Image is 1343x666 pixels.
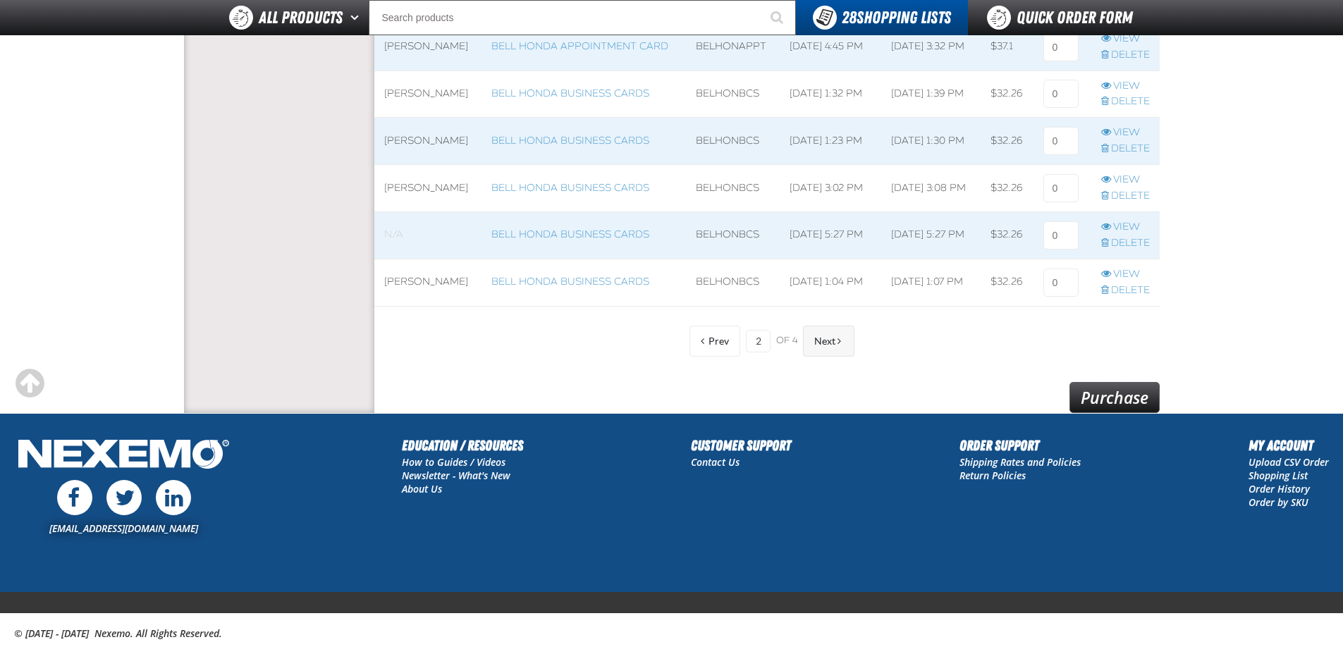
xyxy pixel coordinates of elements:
a: Bell Honda Business Cards [491,87,649,99]
td: $32.26 [981,259,1034,306]
h2: Customer Support [691,435,791,456]
input: 0 [1043,269,1079,297]
button: Next Page [803,326,854,357]
h2: Education / Resources [402,435,523,456]
td: [PERSON_NAME] [374,23,482,70]
a: Newsletter - What's New [402,469,510,482]
td: [PERSON_NAME] [374,70,482,118]
td: [PERSON_NAME] [374,259,482,306]
a: Bell Honda Business Cards [491,182,649,194]
span: Next Page [814,335,835,347]
span: of 4 [776,335,797,347]
td: [DATE] 3:08 PM [881,165,980,212]
td: [DATE] 1:39 PM [881,70,980,118]
input: Current page number [746,330,771,352]
td: $32.26 [981,211,1034,259]
td: [DATE] 1:30 PM [881,118,980,165]
a: Delete row action [1101,49,1150,62]
td: [DATE] 4:45 PM [780,23,881,70]
td: [DATE] 5:27 PM [881,211,980,259]
input: 0 [1043,33,1079,61]
span: Shopping Lists [842,8,951,27]
a: Bell Honda Business Cards [491,135,649,147]
a: Delete row action [1101,142,1150,156]
td: $32.26 [981,118,1034,165]
a: Return Policies [959,469,1026,482]
input: 0 [1043,174,1079,202]
img: Nexemo Logo [14,435,233,476]
a: Bell Honda Business Cards [491,228,649,240]
button: Previous Page [689,326,740,357]
a: Delete row action [1101,95,1150,109]
span: Previous Page [709,335,729,347]
strong: 28 [842,8,857,27]
a: [EMAIL_ADDRESS][DOMAIN_NAME] [49,522,198,535]
a: How to Guides / Videos [402,455,505,469]
td: Blank [374,211,482,259]
td: [DATE] 1:23 PM [780,118,881,165]
a: Contact Us [691,455,740,469]
span: All Products [259,5,343,30]
td: $32.26 [981,165,1034,212]
a: Order History [1249,482,1310,495]
td: BELHONAPPT [686,23,780,70]
a: Delete row action [1101,237,1150,250]
td: $37.1 [981,23,1034,70]
h2: My Account [1249,435,1329,456]
input: 0 [1043,127,1079,155]
a: Order by SKU [1249,495,1308,509]
a: Bell Honda Business Cards [491,276,649,288]
a: View row action [1101,80,1150,93]
a: Shipping Rates and Policies [959,455,1081,469]
td: BELHONBCS [686,165,780,212]
div: Scroll to the top [14,368,45,399]
a: Purchase [1069,382,1160,413]
a: View row action [1101,32,1150,46]
td: BELHONBCS [686,70,780,118]
a: View row action [1101,126,1150,140]
a: View row action [1101,268,1150,281]
input: 0 [1043,221,1079,249]
td: $32.26 [981,70,1034,118]
td: [DATE] 3:02 PM [780,165,881,212]
td: BELHONBCS [686,118,780,165]
td: [DATE] 1:32 PM [780,70,881,118]
td: [DATE] 5:27 PM [780,211,881,259]
td: [PERSON_NAME] [374,118,482,165]
a: Delete row action [1101,190,1150,203]
td: BELHONBCS [686,259,780,306]
td: BELHONBCS [686,211,780,259]
td: [PERSON_NAME] [374,165,482,212]
input: 0 [1043,80,1079,108]
h2: Order Support [959,435,1081,456]
a: About Us [402,482,442,495]
a: Shopping List [1249,469,1308,482]
a: Delete row action [1101,284,1150,297]
td: [DATE] 3:32 PM [881,23,980,70]
a: View row action [1101,173,1150,187]
a: Upload CSV Order [1249,455,1329,469]
a: Bell Honda Appointment Card [491,40,668,52]
td: [DATE] 1:04 PM [780,259,881,306]
a: View row action [1101,221,1150,234]
td: [DATE] 1:07 PM [881,259,980,306]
